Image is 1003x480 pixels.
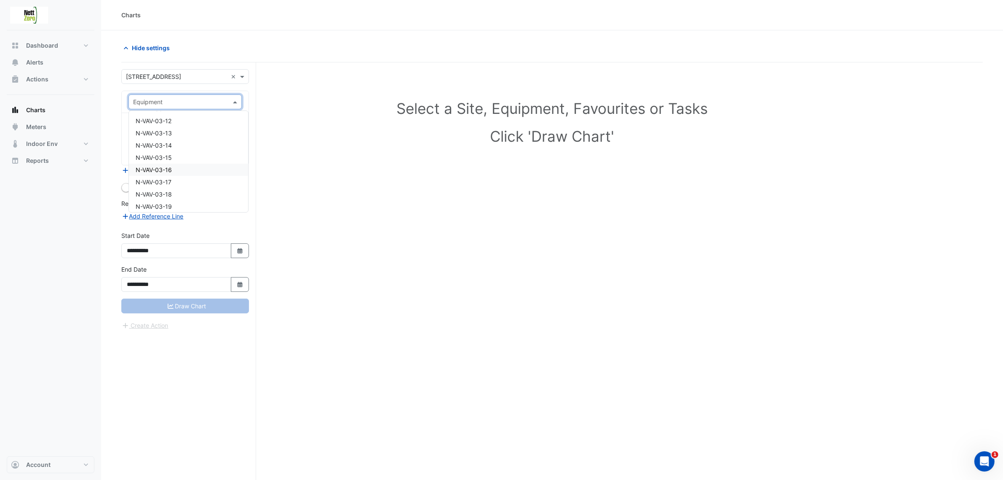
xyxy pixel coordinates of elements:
label: End Date [121,265,147,274]
button: Charts [7,102,94,119]
span: Account [26,461,51,469]
button: Reports [7,152,94,169]
div: Options List [129,111,248,212]
app-icon: Actions [11,75,19,84]
app-icon: Dashboard [11,41,19,50]
span: Charts [26,106,45,114]
button: Account [7,456,94,473]
span: Indoor Env [26,140,58,148]
button: Actions [7,71,94,88]
button: Add Reference Line [121,211,184,221]
span: Clear [231,72,238,81]
fa-icon: Select Date [236,247,244,254]
span: N-VAV-03-11 [136,105,171,112]
button: Add Equipment [121,166,172,175]
span: Meters [26,123,46,131]
label: Start Date [121,231,150,240]
app-icon: Indoor Env [11,140,19,148]
span: Reports [26,156,49,165]
span: N-VAV-03-13 [136,129,172,137]
fa-icon: Select Date [236,281,244,288]
span: 1 [992,451,998,458]
div: Charts [121,11,141,19]
app-icon: Alerts [11,58,19,67]
span: N-VAV-03-19 [136,203,172,210]
app-escalated-ticket-create-button: Please correct errors first [121,321,169,328]
span: N-VAV-03-15 [136,154,172,161]
img: Company Logo [10,7,48,24]
span: N-VAV-03-17 [136,178,171,186]
span: Actions [26,75,48,84]
label: Reference Lines [121,199,166,208]
h1: Click 'Draw Chart' [140,127,964,145]
button: Hide settings [121,40,175,55]
app-icon: Charts [11,106,19,114]
h1: Select a Site, Equipment, Favourites or Tasks [140,100,964,117]
span: Alerts [26,58,43,67]
span: Hide settings [132,43,170,52]
button: Indoor Env [7,135,94,152]
app-icon: Reports [11,156,19,165]
span: N-VAV-03-18 [136,191,172,198]
iframe: Intercom live chat [974,451,995,472]
button: Dashboard [7,37,94,54]
button: Meters [7,119,94,135]
span: N-VAV-03-12 [136,117,171,124]
app-icon: Meters [11,123,19,131]
span: Dashboard [26,41,58,50]
span: N-VAV-03-14 [136,142,172,149]
button: Alerts [7,54,94,71]
span: N-VAV-03-16 [136,166,172,173]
